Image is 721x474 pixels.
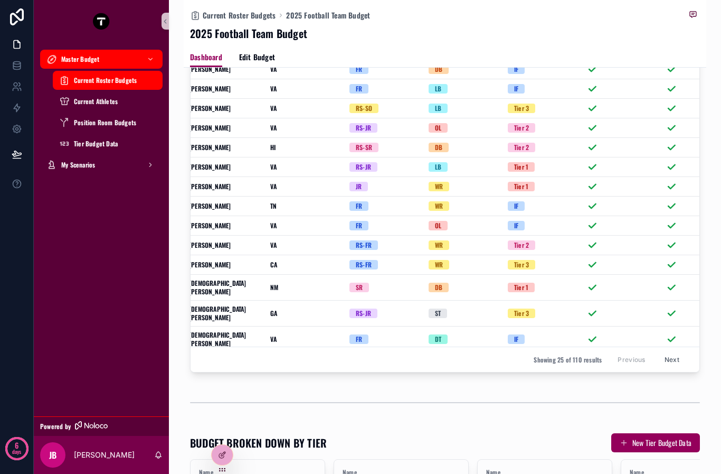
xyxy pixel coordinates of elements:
a: FR [349,334,416,344]
span: VA [270,182,277,191]
a: Current Roster Budgets [53,71,163,90]
div: OL [435,221,441,230]
a: DB [429,64,495,74]
a: VA [270,335,337,343]
a: Tier 3 [508,309,574,318]
img: App logo [93,13,110,30]
span: HI [270,143,276,152]
span: [PERSON_NAME] [189,202,231,210]
span: Master Budget [61,55,100,63]
div: LB [435,162,441,172]
div: FR [356,334,362,344]
div: Tier 3 [514,104,529,113]
span: Current Roster Budgets [203,10,276,21]
div: LB [435,104,441,113]
a: JR [349,182,416,191]
div: RS-FR [356,240,372,250]
span: [PERSON_NAME] [189,163,231,171]
a: Tier 1 [508,283,574,292]
a: [DEMOGRAPHIC_DATA][PERSON_NAME] [189,305,258,322]
a: Master Budget [40,50,163,69]
div: ST [435,309,441,318]
div: IF [514,64,518,74]
div: IF [514,84,518,94]
a: RS-JR [349,309,416,318]
p: days [12,444,22,459]
a: RS-FR [349,240,416,250]
div: FR [356,221,362,230]
span: [DEMOGRAPHIC_DATA][PERSON_NAME] [189,331,258,348]
div: RS-FR [356,260,372,269]
div: RS-SR [356,143,372,152]
a: FR [349,221,416,230]
span: [PERSON_NAME] [189,182,231,191]
div: IF [514,221,518,230]
a: LB [429,84,495,94]
a: Tier 2 [508,123,574,133]
span: CA [270,261,277,269]
a: [PERSON_NAME] [189,65,258,73]
a: FR [349,64,416,74]
a: VA [270,182,337,191]
a: 2025 Football Team Budget [286,10,370,21]
div: JR [356,182,362,191]
a: [PERSON_NAME] [189,261,258,269]
h1: 2025 Football Team Budget [190,26,307,41]
a: WR [429,260,495,269]
div: Tier 1 [514,283,528,292]
button: Next [657,351,687,368]
a: Tier 2 [508,240,574,250]
a: SR [349,283,416,292]
a: OL [429,221,495,230]
div: scrollable content [34,42,169,188]
div: Tier 1 [514,182,528,191]
a: RS-JR [349,162,416,172]
a: ST [429,309,495,318]
span: VA [270,124,277,132]
a: WR [429,182,495,191]
a: [PERSON_NAME] [189,182,258,191]
span: [PERSON_NAME] [189,85,231,93]
span: VA [270,65,277,73]
div: RS-SO [356,104,372,113]
a: [PERSON_NAME] [189,143,258,152]
div: LB [435,84,441,94]
a: NM [270,283,337,292]
a: WR [429,201,495,211]
a: DT [429,334,495,344]
span: NM [270,283,278,292]
div: DB [435,64,442,74]
a: Position Room Budgets [53,113,163,132]
a: Tier 1 [508,182,574,191]
a: DB [429,143,495,152]
span: My Scenarios [61,161,95,169]
span: [PERSON_NAME] [189,65,231,73]
a: LB [429,104,495,113]
span: TN [270,202,277,210]
div: WR [435,260,443,269]
p: 6 [15,440,18,451]
button: New Tier Budget Data [611,433,700,452]
div: RS-JR [356,162,371,172]
p: [PERSON_NAME] [74,450,135,460]
a: [PERSON_NAME] [189,104,258,113]
span: VA [270,85,277,93]
div: WR [435,182,443,191]
span: VA [270,104,277,113]
a: Current Athletes [53,92,163,111]
span: VA [270,221,277,230]
h1: BUDGET BROKEN DOWN BY TIER [190,435,327,450]
a: IF [508,201,574,211]
span: Current Athletes [74,97,118,106]
span: Showing 25 of 110 results [534,356,602,364]
a: [PERSON_NAME] [189,85,258,93]
div: SR [356,283,363,292]
div: WR [435,240,443,250]
a: Tier Budget Data [53,134,163,153]
a: VA [270,221,337,230]
a: HI [270,143,337,152]
a: RS-SR [349,143,416,152]
span: VA [270,241,277,249]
